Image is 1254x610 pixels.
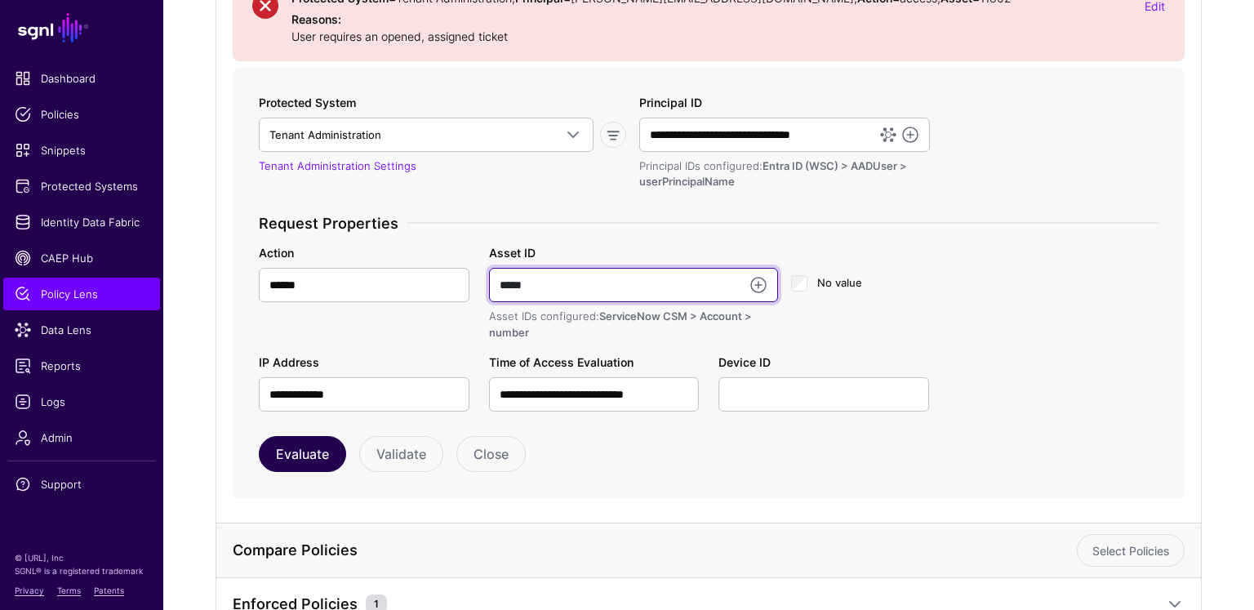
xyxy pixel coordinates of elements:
label: IP Address [259,354,319,371]
a: SGNL [10,10,153,46]
a: Data Lens [3,314,160,346]
a: Select Policies [1077,534,1185,567]
span: Request Properties [259,215,407,233]
span: Reports [15,358,149,374]
a: CAEP Hub [3,242,160,274]
a: Dashboard [3,62,160,95]
span: Dashboard [15,70,149,87]
strong: Reasons: [291,12,341,26]
span: Data Lens [15,322,149,338]
span: Policies [15,106,149,122]
label: Time of Access Evaluation [489,354,634,371]
span: ServiceNow CSM > Account > number [489,309,752,339]
p: SGNL® is a registered trademark [15,564,149,577]
a: Identity Data Fabric [3,206,160,238]
span: Policy Lens [15,286,149,302]
div: Asset IDs configured: [489,309,778,341]
a: Reports [3,350,160,382]
span: Admin [15,430,149,446]
span: Entra ID (WSC) > AADUser > userPrincipalName [639,159,907,189]
div: Principal IDs configured: [639,158,931,190]
p: © [URL], Inc [15,551,149,564]
a: Patents [94,586,124,595]
button: Validate [359,436,443,472]
span: No value [817,276,862,289]
span: Tenant Administration [269,128,381,141]
h4: Compare Policies [233,541,1064,559]
button: Close [456,436,526,472]
span: Snippets [15,142,149,158]
label: Device ID [718,354,771,371]
label: Asset ID [489,244,536,261]
span: Identity Data Fabric [15,214,149,230]
label: Principal ID [639,94,702,111]
span: Logs [15,394,149,410]
a: Tenant Administration Settings [259,159,416,172]
span: User requires an opened, assigned ticket [291,29,508,43]
label: Action [259,244,294,261]
a: Admin [3,421,160,454]
span: Protected Systems [15,178,149,194]
label: Protected System [259,94,356,111]
a: Policy Lens [3,278,160,310]
a: Privacy [15,586,44,595]
a: Protected Systems [3,170,160,203]
a: Logs [3,385,160,418]
span: Support [15,476,149,492]
a: Policies [3,98,160,131]
span: CAEP Hub [15,250,149,266]
a: Terms [57,586,81,595]
button: Evaluate [259,436,346,472]
a: Snippets [3,134,160,167]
